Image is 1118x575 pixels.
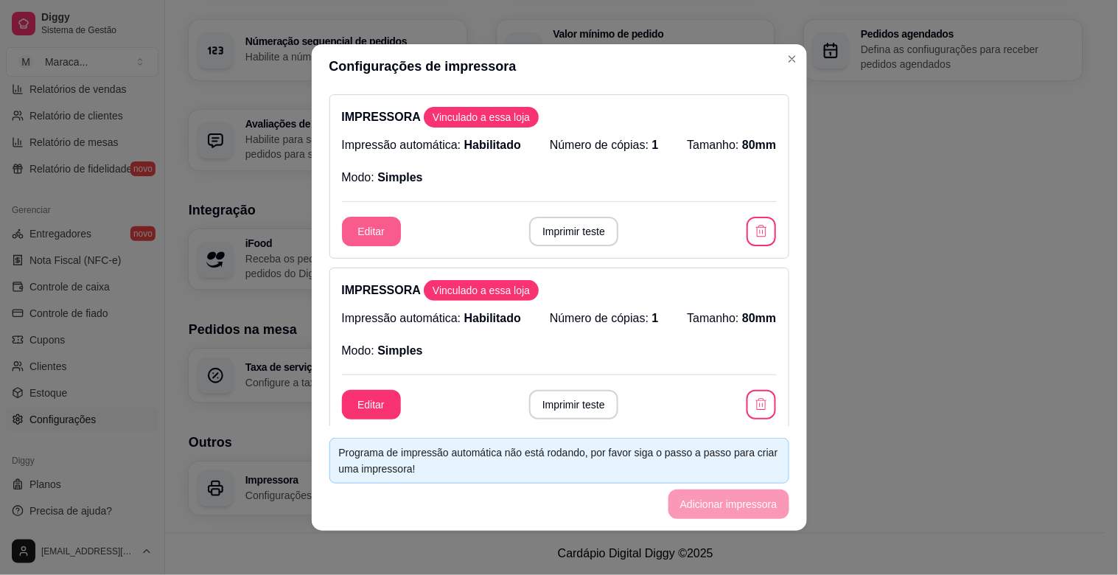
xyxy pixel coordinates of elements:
[688,136,777,154] p: Tamanho:
[342,136,522,154] p: Impressão automática:
[550,310,659,327] p: Número de cópias:
[742,139,776,151] span: 80mm
[342,107,777,128] p: IMPRESSORA
[427,110,536,125] span: Vinculado a essa loja
[742,312,776,324] span: 80mm
[464,312,521,324] span: Habilitado
[652,139,659,151] span: 1
[342,169,423,187] p: Modo:
[339,445,780,477] div: Programa de impressão automática não está rodando, por favor siga o passo a passo para criar uma ...
[342,217,401,246] button: Editar
[652,312,659,324] span: 1
[342,280,777,301] p: IMPRESSORA
[688,310,777,327] p: Tamanho:
[529,390,618,419] button: Imprimir teste
[780,47,804,71] button: Close
[464,139,521,151] span: Habilitado
[377,344,422,357] span: Simples
[342,310,522,327] p: Impressão automática:
[529,217,618,246] button: Imprimir teste
[342,390,401,419] button: Editar
[550,136,659,154] p: Número de cópias:
[312,44,807,88] header: Configurações de impressora
[342,342,423,360] p: Modo:
[427,283,536,298] span: Vinculado a essa loja
[377,171,422,184] span: Simples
